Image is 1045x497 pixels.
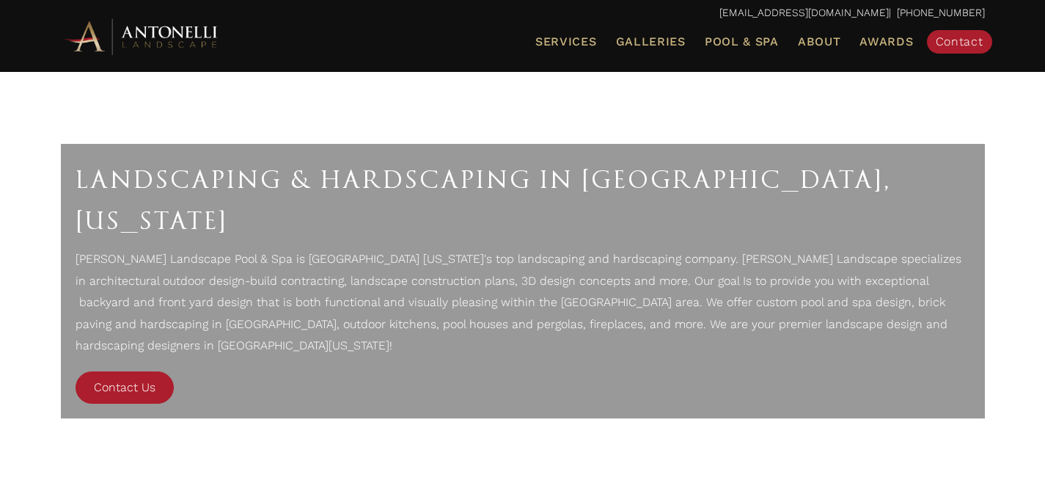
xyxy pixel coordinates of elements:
[616,35,686,48] span: Galleries
[94,380,155,394] span: Contact Us
[76,371,174,404] a: Contact Us
[61,16,222,57] img: Antonelli Horizontal Logo
[610,32,692,51] a: Galleries
[798,36,841,48] span: About
[535,36,597,48] span: Services
[792,32,847,51] a: About
[936,35,983,48] span: Contact
[719,7,889,18] a: [EMAIL_ADDRESS][DOMAIN_NAME]
[854,32,919,51] a: Awards
[859,35,913,48] span: Awards
[927,30,992,54] a: Contact
[705,35,779,48] span: Pool & Spa
[699,32,785,51] a: Pool & Spa
[529,32,603,51] a: Services
[76,159,970,241] h1: Landscaping & Hardscaping in [GEOGRAPHIC_DATA], [US_STATE]
[61,4,985,23] p: | [PHONE_NUMBER]
[76,248,970,364] p: [PERSON_NAME] Landscape Pool & Spa is [GEOGRAPHIC_DATA] [US_STATE]'s top landscaping and hardscap...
